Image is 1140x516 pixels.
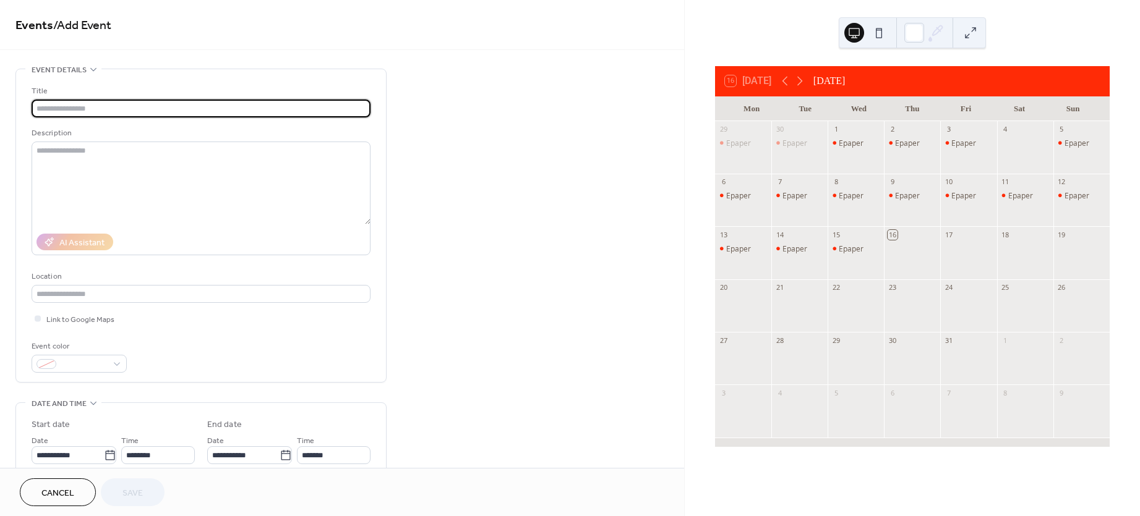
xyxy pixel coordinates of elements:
div: [DATE] [813,74,846,88]
span: / Add Event [53,14,111,38]
div: 24 [944,283,953,292]
div: 31 [944,336,953,345]
div: Epaper [726,190,751,201]
div: Wed [832,96,886,121]
div: 2 [1057,336,1066,345]
div: 13 [719,230,728,239]
button: Cancel [20,478,96,506]
div: 8 [831,177,841,187]
div: Epaper [726,243,751,254]
div: 4 [1001,125,1010,134]
div: 28 [775,336,784,345]
div: 18 [1001,230,1010,239]
div: 23 [888,283,897,292]
div: Mon [725,96,779,121]
div: Epaper [951,138,976,148]
div: 14 [775,230,784,239]
div: 1 [1001,336,1010,345]
div: Epaper [1053,138,1110,148]
span: Time [297,434,314,447]
div: 6 [719,177,728,187]
div: Epaper [997,190,1053,201]
div: 29 [831,336,841,345]
div: 7 [944,388,953,397]
div: 21 [775,283,784,292]
span: Time [121,434,139,447]
div: Epaper [715,138,771,148]
div: Sun [1046,96,1100,121]
div: 11 [1001,177,1010,187]
div: Epaper [771,243,828,254]
div: Location [32,270,368,283]
div: 30 [775,125,784,134]
span: Cancel [41,487,74,500]
div: Epaper [884,138,940,148]
div: Tue [778,96,832,121]
div: Thu [886,96,940,121]
div: 22 [831,283,841,292]
span: Link to Google Maps [46,313,114,326]
div: Epaper [940,190,996,201]
span: Date [207,434,224,447]
div: 10 [944,177,953,187]
div: End date [207,418,242,431]
div: Epaper [839,138,864,148]
div: Epaper [726,138,751,148]
div: Epaper [782,190,807,201]
div: Epaper [839,243,864,254]
div: 4 [775,388,784,397]
div: Epaper [1065,138,1089,148]
div: Sat [993,96,1047,121]
div: 12 [1057,177,1066,187]
a: Events [15,14,53,38]
div: 30 [888,336,897,345]
div: 5 [831,388,841,397]
div: 2 [888,125,897,134]
div: Epaper [828,138,884,148]
div: Epaper [940,138,996,148]
div: 9 [888,177,897,187]
div: 9 [1057,388,1066,397]
div: 27 [719,336,728,345]
div: Description [32,127,368,140]
div: 15 [831,230,841,239]
div: Start date [32,418,70,431]
span: Date and time [32,397,87,410]
div: Epaper [839,190,864,201]
div: Epaper [782,243,807,254]
div: 16 [888,230,897,239]
div: Epaper [771,190,828,201]
div: 3 [719,388,728,397]
div: 25 [1001,283,1010,292]
span: Date [32,434,48,447]
div: 17 [944,230,953,239]
div: 1 [831,125,841,134]
div: Epaper [895,138,920,148]
div: Epaper [1008,190,1033,201]
div: 20 [719,283,728,292]
div: 5 [1057,125,1066,134]
span: Event details [32,64,87,77]
div: Event color [32,340,124,353]
div: Epaper [951,190,976,201]
div: Epaper [771,138,828,148]
div: Epaper [715,243,771,254]
div: 7 [775,177,784,187]
div: Epaper [828,190,884,201]
div: 8 [1001,388,1010,397]
div: Epaper [884,190,940,201]
div: Title [32,85,368,98]
div: Epaper [1065,190,1089,201]
div: Epaper [1053,190,1110,201]
div: Epaper [895,190,920,201]
div: Fri [939,96,993,121]
div: 19 [1057,230,1066,239]
div: 26 [1057,283,1066,292]
div: Epaper [782,138,807,148]
div: 3 [944,125,953,134]
div: 29 [719,125,728,134]
div: Epaper [715,190,771,201]
div: Epaper [828,243,884,254]
div: 6 [888,388,897,397]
